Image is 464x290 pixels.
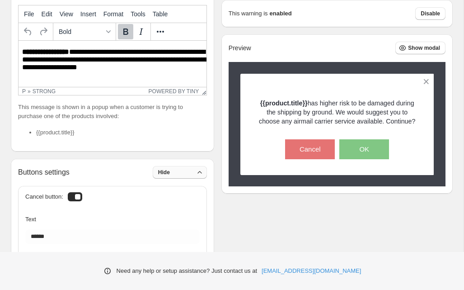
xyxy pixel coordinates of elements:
h2: Buttons settings [18,168,70,176]
iframe: Rich Text Area [19,41,206,87]
span: Show modal [408,44,440,52]
button: Hide [153,166,207,179]
span: Tools [131,10,145,18]
li: {{product.title}} [36,128,207,137]
div: Resize [199,87,206,95]
button: OK [339,139,389,159]
div: p [22,88,26,95]
p: This message is shown in a popup when a customer is trying to purchase one of the products involved: [18,103,207,121]
span: Hide [158,169,170,176]
button: Redo [36,24,51,39]
span: File [24,10,34,18]
span: Disable [421,10,440,17]
button: Cancel [285,139,335,159]
span: Table [153,10,168,18]
button: Show modal [395,42,445,54]
p: This warning is [229,9,268,18]
button: Bold [118,24,133,39]
strong: enabled [270,9,292,18]
a: [EMAIL_ADDRESS][DOMAIN_NAME] [262,266,361,276]
h3: Cancel button: [25,193,63,200]
button: Disable [415,7,445,20]
button: Undo [20,24,36,39]
span: Text [25,216,36,223]
button: Formats [55,24,114,39]
span: Format [103,10,123,18]
span: View [60,10,73,18]
span: Bold [59,28,103,35]
button: Italic [133,24,149,39]
strong: {{product.title}} [260,100,308,107]
div: » [28,88,31,95]
span: Insert [80,10,96,18]
div: strong [33,88,56,95]
button: More... [153,24,168,39]
span: Edit [42,10,52,18]
a: Powered by Tiny [149,88,199,95]
p: has higher risk to be damaged during the shipping by ground. We would suggest you to choose any a... [256,99,418,126]
h2: Preview [229,44,251,52]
